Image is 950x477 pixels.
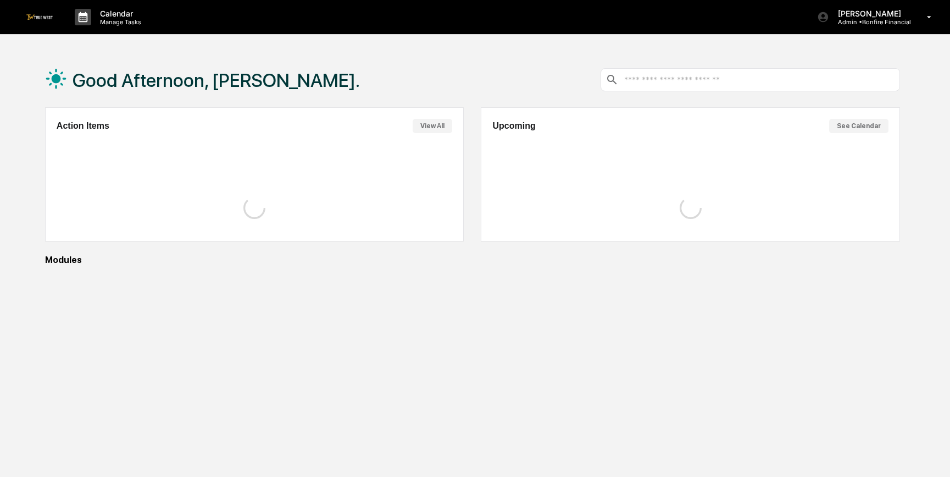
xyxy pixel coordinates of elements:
[73,69,360,91] h1: Good Afternoon, [PERSON_NAME].
[413,119,452,133] button: View All
[492,121,535,131] h2: Upcoming
[57,121,109,131] h2: Action Items
[91,9,147,18] p: Calendar
[91,18,147,26] p: Manage Tasks
[829,119,888,133] button: See Calendar
[45,255,900,265] div: Modules
[829,18,911,26] p: Admin • Bonfire Financial
[829,9,911,18] p: [PERSON_NAME]
[26,14,53,19] img: logo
